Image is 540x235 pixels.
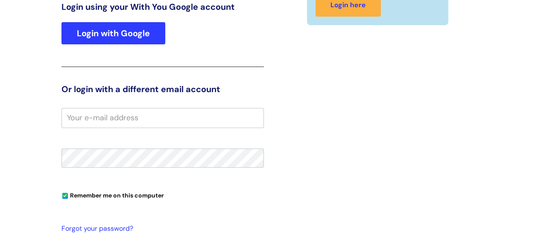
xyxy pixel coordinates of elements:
h3: Login using your With You Google account [61,2,264,12]
label: Remember me on this computer [61,190,164,199]
a: Forgot your password? [61,223,260,235]
div: You can uncheck this option if you're logging in from a shared device [61,188,264,202]
a: Login with Google [61,22,165,44]
input: Your e-mail address [61,108,264,128]
h3: Or login with a different email account [61,84,264,94]
input: Remember me on this computer [62,193,68,199]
